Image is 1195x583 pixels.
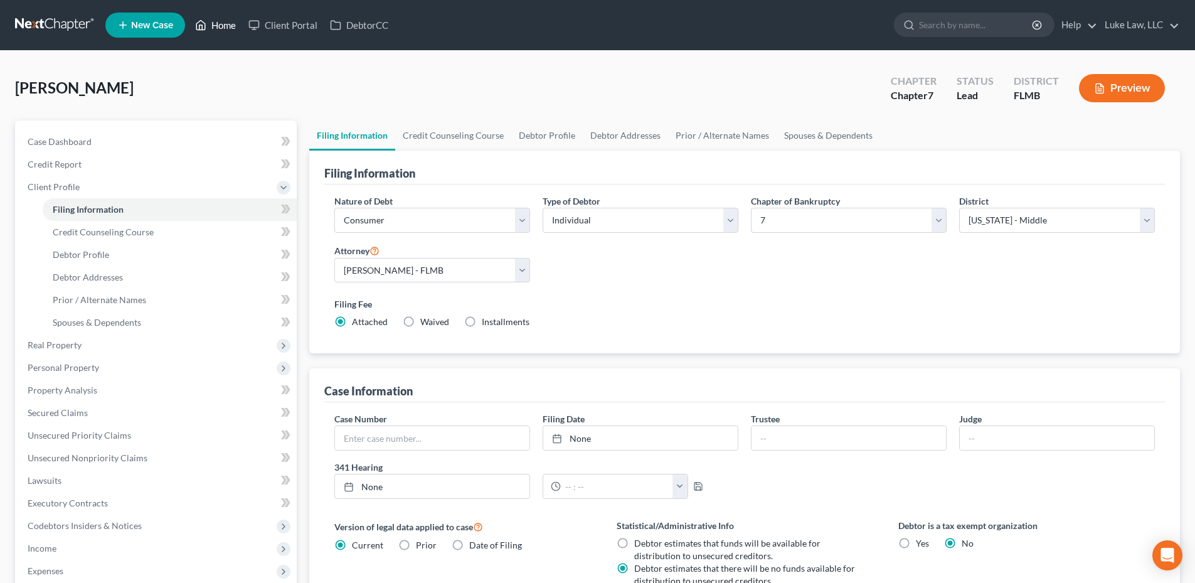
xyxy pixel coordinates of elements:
div: Open Intercom Messenger [1152,540,1182,570]
span: Debtor estimates that funds will be available for distribution to unsecured creditors. [634,538,821,561]
span: Spouses & Dependents [53,317,141,328]
span: Unsecured Priority Claims [28,430,131,441]
span: No [962,538,974,548]
div: Filing Information [324,166,415,181]
label: Nature of Debt [334,195,393,208]
a: Debtor Profile [43,243,297,266]
span: Lawsuits [28,475,61,486]
label: 341 Hearing [328,461,745,474]
span: Credit Counseling Course [53,227,154,237]
span: Income [28,543,56,554]
span: Unsecured Nonpriority Claims [28,452,147,463]
label: Version of legal data applied to case [334,519,591,534]
div: Lead [957,88,994,103]
span: Executory Contracts [28,498,108,508]
a: Debtor Addresses [583,120,668,151]
span: Waived [420,316,449,327]
a: None [335,474,529,498]
span: Prior / Alternate Names [53,294,146,305]
a: Executory Contracts [18,492,297,515]
div: Status [957,74,994,88]
label: Debtor is a tax exempt organization [898,519,1155,532]
label: Trustee [751,412,780,425]
span: Debtor Profile [53,249,109,260]
a: Spouses & Dependents [43,311,297,334]
a: Debtor Profile [511,120,583,151]
a: Home [189,14,242,36]
input: Search by name... [919,13,1034,36]
span: Yes [916,538,929,548]
span: [PERSON_NAME] [15,78,134,97]
span: Secured Claims [28,407,88,418]
a: Secured Claims [18,402,297,424]
input: -- [960,426,1154,450]
a: Unsecured Nonpriority Claims [18,447,297,469]
a: None [543,426,738,450]
a: Case Dashboard [18,131,297,153]
div: Case Information [324,383,413,398]
a: Prior / Alternate Names [43,289,297,311]
span: New Case [131,21,173,30]
span: Credit Report [28,159,82,169]
a: Lawsuits [18,469,297,492]
label: District [959,195,989,208]
span: Installments [482,316,529,327]
input: -- : -- [561,474,673,498]
div: District [1014,74,1059,88]
input: -- [752,426,946,450]
span: Personal Property [28,362,99,373]
a: Help [1055,14,1097,36]
a: Client Portal [242,14,324,36]
a: Prior / Alternate Names [668,120,777,151]
span: Property Analysis [28,385,97,395]
div: Chapter [891,88,937,103]
a: Filing Information [309,120,395,151]
span: Date of Filing [469,540,522,550]
span: Prior [416,540,437,550]
a: Spouses & Dependents [777,120,880,151]
label: Judge [959,412,982,425]
a: DebtorCC [324,14,395,36]
label: Type of Debtor [543,195,600,208]
span: Filing Information [53,204,124,215]
a: Unsecured Priority Claims [18,424,297,447]
a: Luke Law, LLC [1098,14,1179,36]
a: Property Analysis [18,379,297,402]
span: Codebtors Insiders & Notices [28,520,142,531]
span: Current [352,540,383,550]
label: Chapter of Bankruptcy [751,195,840,208]
label: Case Number [334,412,387,425]
a: Debtor Addresses [43,266,297,289]
span: Attached [352,316,388,327]
a: Credit Counseling Course [395,120,511,151]
div: FLMB [1014,88,1059,103]
span: Client Profile [28,181,80,192]
a: Credit Counseling Course [43,221,297,243]
span: Case Dashboard [28,136,92,147]
button: Preview [1079,74,1165,102]
a: Filing Information [43,198,297,221]
a: Credit Report [18,153,297,176]
label: Filing Date [543,412,585,425]
label: Attorney [334,243,380,258]
label: Statistical/Administrative Info [617,519,873,532]
span: 7 [928,89,933,101]
span: Real Property [28,340,82,350]
span: Expenses [28,565,63,576]
label: Filing Fee [334,297,1155,311]
input: Enter case number... [335,426,529,450]
div: Chapter [891,74,937,88]
span: Debtor Addresses [53,272,123,282]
